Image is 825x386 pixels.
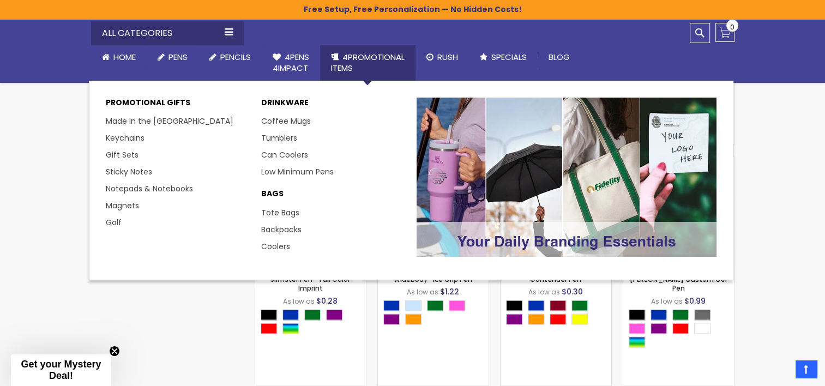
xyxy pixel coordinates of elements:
div: Purple [506,313,522,324]
span: 4PROMOTIONAL ITEMS [331,51,405,74]
span: Rush [437,51,458,63]
div: White [694,323,710,334]
div: Purple [326,309,342,320]
div: Purple [651,323,667,334]
a: Keychains [106,132,144,143]
div: Orange [405,313,421,324]
a: Tote Bags [261,207,299,218]
a: Golf [106,217,122,228]
div: Green [672,309,689,320]
span: $0.30 [562,286,583,297]
a: 4Pens4impact [262,45,320,81]
div: All Categories [91,21,244,45]
p: Promotional Gifts [106,98,250,113]
span: Pencils [220,51,251,63]
span: As low as [651,297,683,306]
div: Yellow [571,313,588,324]
a: Tumblers [261,132,297,143]
span: $0.28 [316,295,338,306]
div: Assorted [629,336,645,347]
div: Blue [282,309,299,320]
span: Specials [491,51,527,63]
div: Purple [383,313,400,324]
a: Notepads & Notebooks [106,183,193,194]
a: 4PROMOTIONALITEMS [320,45,415,81]
div: Red [672,323,689,334]
span: Home [113,51,136,63]
a: Coffee Mugs [261,116,311,126]
div: Get your Mystery Deal!Close teaser [11,354,111,386]
span: $0.99 [684,295,706,306]
div: Select A Color [261,309,366,336]
a: [PERSON_NAME] Custom Gel Pen [630,275,727,293]
div: Green [304,309,321,320]
a: DRINKWARE [261,98,406,113]
div: Select A Color [506,300,611,327]
div: Assorted [282,323,299,334]
div: Green [571,300,588,311]
a: Made in the [GEOGRAPHIC_DATA] [106,116,233,126]
img: Promotional-Pens [417,98,716,257]
a: Blog [538,45,581,69]
span: As low as [283,297,315,306]
div: Clear [405,300,421,311]
div: Pink [449,300,465,311]
span: Blog [549,51,570,63]
div: Black [261,309,277,320]
div: Orange [528,313,544,324]
div: Blue [651,309,667,320]
a: Backpacks [261,224,302,235]
div: Black [506,300,522,311]
div: Pink [629,323,645,334]
span: Get your Mystery Deal! [21,359,101,381]
div: Green [427,300,443,311]
span: 4Pens 4impact [273,51,309,74]
a: Gift Sets [106,149,138,160]
div: Grey [694,309,710,320]
a: Pens [147,45,198,69]
a: Specials [469,45,538,69]
span: As low as [407,287,438,297]
a: Home [91,45,147,69]
div: Blue [383,300,400,311]
a: Rush [415,45,469,69]
a: Can Coolers [261,149,308,160]
a: Coolers [261,241,290,252]
div: Red [550,313,566,324]
div: Red [261,323,277,334]
div: Burgundy [550,300,566,311]
span: As low as [528,287,560,297]
a: 0 [715,23,734,42]
div: Blue [528,300,544,311]
a: Low Minimum Pens [261,166,334,177]
a: Slimster Pen - Full Color Imprint [270,275,350,293]
a: Sticky Notes [106,166,152,177]
button: Close teaser [109,346,120,357]
span: Pens [168,51,188,63]
div: Select A Color [629,309,734,350]
span: 0 [730,22,734,32]
div: Black [629,309,645,320]
a: Pencils [198,45,262,69]
div: Select A Color [383,300,489,327]
a: BAGS [261,189,406,204]
a: Magnets [106,200,139,211]
span: $1.22 [440,286,459,297]
a: Top [796,360,817,378]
